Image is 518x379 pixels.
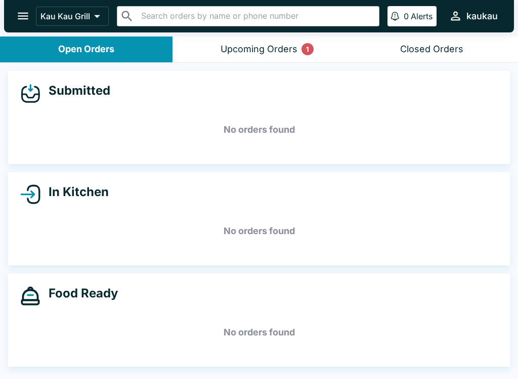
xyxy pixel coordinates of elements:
[58,44,114,55] div: Open Orders
[20,213,498,249] h5: No orders found
[404,11,409,21] p: 0
[445,5,502,27] button: kaukau
[36,7,109,26] button: Kau Kau Grill
[10,3,36,29] button: open drawer
[306,44,309,54] p: 1
[221,44,297,55] div: Upcoming Orders
[466,10,498,22] div: kaukau
[40,11,90,21] p: Kau Kau Grill
[138,9,375,23] input: Search orders by name or phone number
[40,286,118,301] h4: Food Ready
[411,11,433,21] p: Alerts
[400,44,463,55] div: Closed Orders
[40,83,110,98] h4: Submitted
[40,184,109,200] h4: In Kitchen
[20,314,498,351] h5: No orders found
[20,111,498,148] h5: No orders found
